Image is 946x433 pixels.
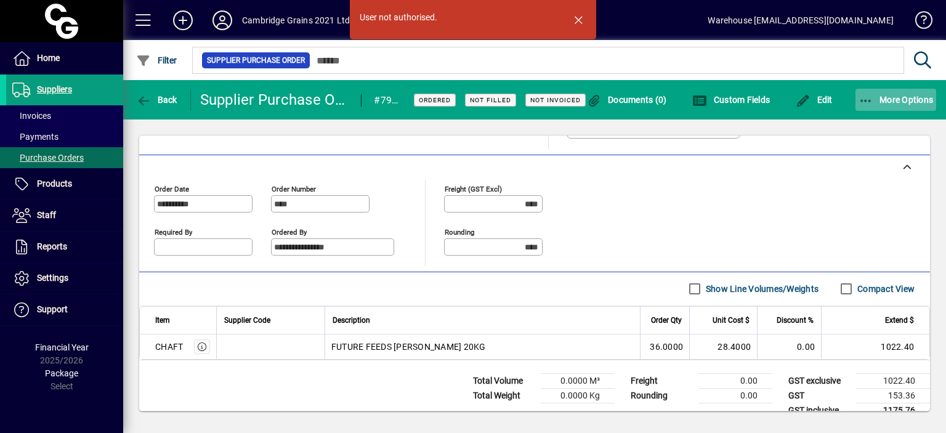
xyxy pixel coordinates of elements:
span: Unit Cost $ [713,314,750,327]
div: Cambridge Grains 2021 Ltd [242,10,350,30]
td: 1022.40 [821,334,929,359]
button: Filter [133,49,180,71]
div: #7980 [374,91,398,110]
td: GST exclusive [782,373,856,388]
td: 1175.76 [856,403,930,418]
a: Purchase Orders [6,147,123,168]
mat-label: Required by [155,227,192,236]
a: Home [6,43,123,74]
td: 0.0000 Kg [541,388,615,403]
td: 0.00 [698,373,772,388]
td: 0.00 [698,388,772,403]
button: More Options [855,89,937,111]
span: Back [136,95,177,105]
mat-label: Order number [272,184,316,193]
div: CHAFT [155,341,183,353]
span: Supplier Purchase Order [207,54,305,67]
a: Invoices [6,105,123,126]
td: GST [782,388,856,403]
label: Show Line Volumes/Weights [703,283,819,295]
span: Supplier Code [224,314,270,327]
td: Total Weight [467,388,541,403]
span: Suppliers [37,84,72,94]
mat-label: Ordered by [272,227,307,236]
span: Settings [37,273,68,283]
span: Description [333,314,370,327]
span: FUTURE FEEDS [PERSON_NAME] 20KG [331,341,486,353]
span: Ordered [419,96,451,104]
button: Profile [203,9,242,31]
mat-label: Order date [155,184,189,193]
td: GST inclusive [782,403,856,418]
span: Not Filled [470,96,511,104]
span: Payments [12,132,59,142]
a: Knowledge Base [906,2,931,42]
app-page-header-button: Back [123,89,191,111]
a: Support [6,294,123,325]
span: Edit [796,95,833,105]
span: Reports [37,241,67,251]
button: Edit [793,89,836,111]
label: Compact View [855,283,915,295]
span: Package [45,368,78,378]
a: Reports [6,232,123,262]
span: Staff [37,210,56,220]
span: Purchase Orders [12,153,84,163]
button: Back [133,89,180,111]
span: Order Qty [651,314,682,327]
td: Total Volume [467,373,541,388]
span: Documents (0) [587,95,667,105]
span: More Options [859,95,934,105]
td: 28.4000 [689,334,757,359]
span: Home [37,53,60,63]
a: Payments [6,126,123,147]
td: 0.00 [757,334,821,359]
span: Filter [136,55,177,65]
mat-label: Freight (GST excl) [445,184,502,193]
span: Support [37,304,68,314]
div: Supplier Purchase Order [200,90,349,110]
span: Invoices [12,111,51,121]
div: Warehouse [EMAIL_ADDRESS][DOMAIN_NAME] [708,10,894,30]
span: Extend $ [885,314,914,327]
a: Products [6,169,123,200]
span: Products [37,179,72,188]
td: 1022.40 [856,373,930,388]
a: Staff [6,200,123,231]
button: Custom Fields [689,89,773,111]
span: Not Invoiced [530,96,581,104]
mat-label: Rounding [445,227,474,236]
td: 36.0000 [640,334,689,359]
span: Financial Year [35,342,89,352]
td: Freight [625,373,698,388]
td: 0.0000 M³ [541,373,615,388]
span: Discount % [777,314,814,327]
span: Custom Fields [692,95,770,105]
span: Item [155,314,170,327]
td: Rounding [625,388,698,403]
button: Documents (0) [584,89,670,111]
button: Add [163,9,203,31]
a: Settings [6,263,123,294]
td: 153.36 [856,388,930,403]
